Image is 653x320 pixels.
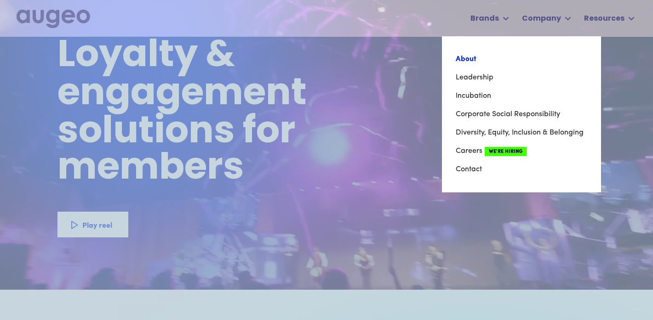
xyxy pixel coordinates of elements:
[17,10,90,29] a: home
[456,124,587,142] a: Diversity, Equity, Inclusion & Belonging
[456,68,587,87] a: Leadership
[456,50,587,68] a: About
[17,10,90,28] img: Augeo's full logo in white.
[456,87,587,105] a: Incubation
[584,13,624,24] div: Resources
[522,13,561,24] div: Company
[470,13,499,24] div: Brands
[442,36,601,192] nav: Company
[456,105,587,124] a: Corporate Social Responsibility
[456,160,587,179] a: Contact
[456,142,587,160] a: CareersWe're Hiring
[485,147,527,156] span: We're Hiring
